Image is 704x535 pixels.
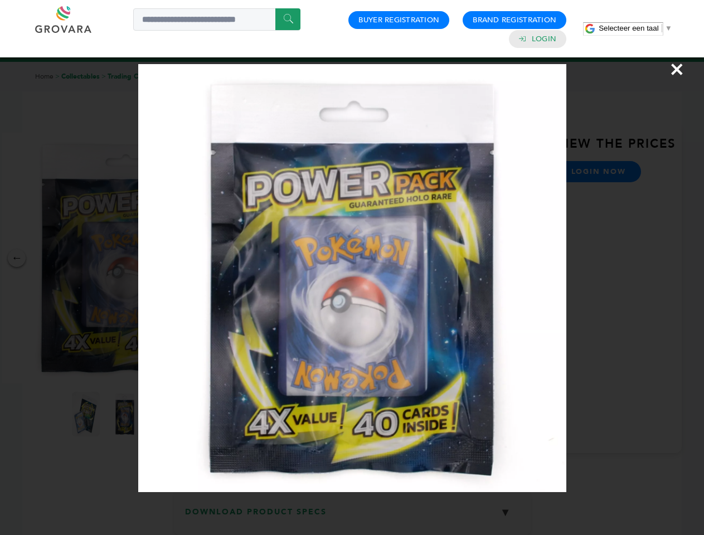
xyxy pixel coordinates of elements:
span: Selecteer een taal [599,24,658,32]
a: Login [532,34,556,44]
a: Brand Registration [473,15,556,25]
span: × [669,53,684,85]
input: Search a product or brand... [133,8,300,31]
span: ▼ [665,24,672,32]
a: Buyer Registration [358,15,439,25]
a: Selecteer een taal​ [599,24,672,32]
img: Image Preview [138,64,566,492]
